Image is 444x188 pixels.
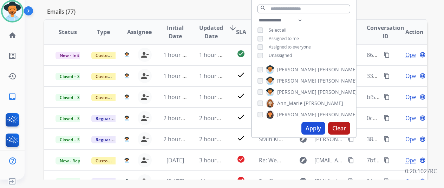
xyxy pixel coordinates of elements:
mat-icon: person_remove [141,72,149,80]
mat-icon: list_alt [8,52,17,60]
img: agent-avatar [124,116,129,121]
span: Ann_Marie [277,100,302,107]
mat-icon: check_circle [237,176,245,184]
span: Customer Support [91,157,137,164]
span: 2 hours ago [199,114,231,122]
span: Reguard CS [91,136,123,143]
span: Unassigned [269,52,292,58]
span: [EMAIL_ADDRESS][DOMAIN_NAME] [314,177,344,186]
span: Type [97,28,110,36]
span: Initial Date [163,24,188,40]
th: Action [391,20,427,44]
p: Emails (77) [44,7,78,16]
span: Re: Claim [259,177,283,185]
span: 2 hours ago [163,135,195,143]
span: 1 hour ago [163,72,192,80]
span: Assigned to me [269,35,299,41]
mat-icon: person_remove [141,156,149,164]
span: Updated Date [199,24,223,40]
span: Open [405,156,420,164]
span: Open [405,72,420,80]
span: [PERSON_NAME] [277,111,316,118]
span: [PERSON_NAME] [318,111,357,118]
span: [PERSON_NAME][EMAIL_ADDRESS][PERSON_NAME][DOMAIN_NAME] [314,135,344,143]
span: Reguard CS [91,178,123,186]
mat-icon: explore [299,135,307,143]
mat-icon: explore [299,156,307,164]
mat-icon: person_remove [141,51,149,59]
mat-icon: content_copy [384,136,390,142]
span: 1 hour ago [199,93,228,101]
mat-icon: content_copy [384,178,390,184]
span: Conversation ID [367,24,404,40]
img: agent-avatar [124,137,129,142]
span: Open [405,135,420,143]
span: New - Initial [55,52,88,59]
span: Closed – Solved [55,115,94,122]
mat-icon: language [419,157,426,163]
span: Closed – Solved [55,136,94,143]
span: [PERSON_NAME] [304,100,343,107]
span: Assignee [127,28,152,36]
mat-icon: check_circle [237,50,245,58]
img: agent-avatar [124,73,129,78]
span: Stain Kit Status Update [259,135,320,143]
mat-icon: language [419,94,426,100]
button: Clear [328,122,350,135]
span: 1 hour ago [199,51,228,59]
mat-icon: check [237,71,245,79]
mat-icon: explore [299,177,307,186]
span: [PERSON_NAME] [277,66,316,73]
span: 4 hours ago [199,177,231,185]
span: [EMAIL_ADDRESS][DOMAIN_NAME] [314,156,344,164]
mat-icon: content_copy [348,178,354,184]
mat-icon: inbox [8,92,17,101]
img: agent-avatar [124,52,129,57]
span: 2 hours ago [163,114,195,122]
span: Customer Support [91,73,137,80]
span: Assigned to everyone [269,44,311,50]
mat-icon: content_copy [384,115,390,121]
p: 0.20.1027RC [405,167,437,175]
span: 1 hour ago [163,93,192,101]
mat-icon: language [419,136,426,142]
span: New - Reply [55,157,87,164]
span: [PERSON_NAME] [318,77,357,84]
mat-icon: content_copy [384,52,390,58]
span: Customer Support [91,94,137,101]
span: Open [405,93,420,101]
span: [PERSON_NAME] [318,66,357,73]
span: Closed – Solved [55,73,94,80]
mat-icon: search [260,5,266,11]
span: 1 hour ago [199,72,228,80]
span: Open [405,51,420,59]
mat-icon: content_copy [384,157,390,163]
mat-icon: language [419,52,426,58]
span: 1 hour ago [163,51,192,59]
mat-icon: language [419,178,426,184]
mat-icon: content_copy [348,136,354,142]
mat-icon: content_copy [384,94,390,100]
span: [DATE] [166,156,184,164]
span: Open [405,114,420,122]
mat-icon: language [419,73,426,79]
span: [DATE] [166,177,184,185]
span: Customer Support [91,52,137,59]
span: [PERSON_NAME] [277,77,316,84]
mat-icon: arrow_downward [229,24,237,32]
mat-icon: check [237,113,245,121]
img: agent-avatar [124,158,129,163]
span: 2 hours ago [199,135,231,143]
mat-icon: person_remove [141,177,149,186]
mat-icon: history [8,72,17,80]
img: avatar [2,1,22,21]
mat-icon: person_remove [141,93,149,101]
span: [PERSON_NAME] [277,89,316,96]
span: Open [405,177,420,186]
span: SLA [236,28,246,36]
mat-icon: content_copy [348,157,354,163]
span: New - Reply [55,178,87,186]
span: Closed – Solved [55,94,94,101]
mat-icon: home [8,31,17,40]
mat-icon: person_remove [141,114,149,122]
